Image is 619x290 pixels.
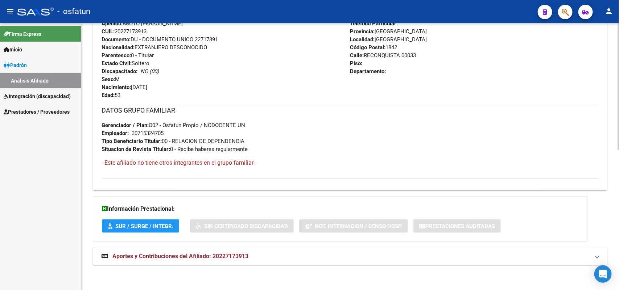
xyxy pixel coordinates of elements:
strong: Gerenciador / Plan: [102,122,149,129]
span: RECONQUISTA 00033 [350,52,416,59]
strong: Edad: [102,92,115,98]
strong: Nacionalidad: [102,44,135,51]
span: BROTO [PERSON_NAME] [102,20,183,27]
strong: Piso: [350,60,363,67]
h3: DATOS GRUPO FAMILIAR [102,105,599,115]
strong: Nacimiento: [102,84,131,91]
button: Not. Internacion / Censo Hosp. [299,219,408,233]
span: Padrón [4,61,27,69]
strong: Discapacitado: [102,68,137,75]
span: Aportes y Contribuciones del Afiliado: 20227173913 [112,253,248,260]
strong: Localidad: [350,36,375,43]
span: 53 [102,92,120,98]
div: 30715324705 [132,129,164,137]
mat-icon: person [604,7,613,16]
button: Prestaciones Auditadas [413,219,501,233]
button: Sin Certificado Discapacidad [190,219,294,233]
span: 1842 [350,44,397,51]
span: 0 - Recibe haberes regularmente [102,146,248,152]
strong: Provincia: [350,28,375,35]
span: - osfatun [57,4,90,20]
span: [GEOGRAPHIC_DATA] [350,28,427,35]
span: [DATE] [102,84,147,91]
span: Prestadores / Proveedores [4,108,70,116]
span: [GEOGRAPHIC_DATA] [350,36,427,43]
span: Sin Certificado Discapacidad [204,223,288,230]
mat-expansion-panel-header: Aportes y Contribuciones del Afiliado: 20227173913 [93,248,607,265]
span: 00 - RELACION DE DEPENDENCIA [102,138,244,144]
span: EXTRANJERO DESCONOCIDO [102,44,207,51]
span: 0 - Titular [102,52,154,59]
strong: CUIL: [102,28,115,35]
span: Prestaciones Auditadas [425,223,495,230]
strong: Situacion de Revista Titular: [102,146,170,152]
strong: Tipo Beneficiario Titular: [102,138,162,144]
strong: Calle: [350,52,364,59]
i: NO (00) [140,68,159,75]
strong: Teléfono Particular: [350,20,398,27]
strong: Código Postal: [350,44,386,51]
span: Inicio [4,46,22,54]
span: M [102,76,120,83]
strong: Parentesco: [102,52,131,59]
strong: Departamento: [350,68,386,75]
span: SUR / SURGE / INTEGR. [115,223,173,230]
strong: Sexo: [102,76,115,83]
div: Open Intercom Messenger [594,265,612,283]
span: 20227173913 [102,28,147,35]
span: Soltero [102,60,149,67]
h3: Información Prestacional: [102,204,579,214]
span: Integración (discapacidad) [4,92,71,100]
span: DU - DOCUMENTO UNICO 22717391 [102,36,218,43]
button: SUR / SURGE / INTEGR. [102,219,179,233]
strong: Apellido: [102,20,123,27]
strong: Documento: [102,36,131,43]
h4: --Este afiliado no tiene otros integrantes en el grupo familiar-- [102,159,599,167]
span: Firma Express [4,30,41,38]
mat-icon: menu [6,7,15,16]
span: O02 - Osfatun Propio / NODOCENTE UN [102,122,245,129]
strong: Empleador: [102,130,129,136]
strong: Estado Civil: [102,60,132,67]
span: Not. Internacion / Censo Hosp. [315,223,402,230]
